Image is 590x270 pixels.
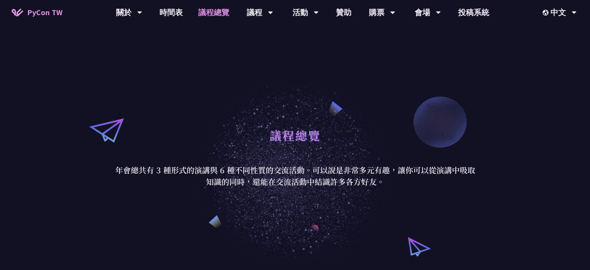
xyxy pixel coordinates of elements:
p: 年會總共有 3 種形式的演講與 6 種不同性質的交流活動。可以說是非常多元有趣，讓你可以從演講中吸取知識的同時，還能在交流活動中結識許多各方好友。 [115,164,476,188]
a: PyCon TW [4,3,70,22]
h1: 議程總覽 [270,124,321,147]
span: PyCon TW [27,7,62,18]
img: Home icon of PyCon TW 2025 [12,9,23,16]
img: Locale Icon [543,10,550,16]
